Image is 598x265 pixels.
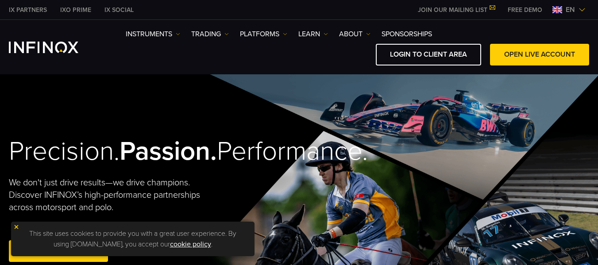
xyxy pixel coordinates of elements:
a: Open Live Account [9,240,108,262]
a: Instruments [126,29,180,39]
a: INFINOX [2,5,54,15]
a: SPONSORSHIPS [382,29,432,39]
img: yellow close icon [13,224,19,230]
a: Learn [298,29,328,39]
a: INFINOX MENU [501,5,549,15]
h2: Precision. Performance. [9,135,270,168]
a: INFINOX [98,5,140,15]
a: cookie policy [170,240,211,249]
a: LOGIN TO CLIENT AREA [376,44,481,65]
strong: Passion. [120,135,217,167]
p: We don't just drive results—we drive champions. Discover INFINOX’s high-performance partnerships ... [9,177,218,214]
a: JOIN OUR MAILING LIST [411,6,501,14]
a: TRADING [191,29,229,39]
p: This site uses cookies to provide you with a great user experience. By using [DOMAIN_NAME], you a... [15,226,250,252]
a: PLATFORMS [240,29,287,39]
a: ABOUT [339,29,370,39]
a: INFINOX [54,5,98,15]
a: INFINOX Logo [9,42,99,53]
a: OPEN LIVE ACCOUNT [490,44,589,65]
span: en [562,4,579,15]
